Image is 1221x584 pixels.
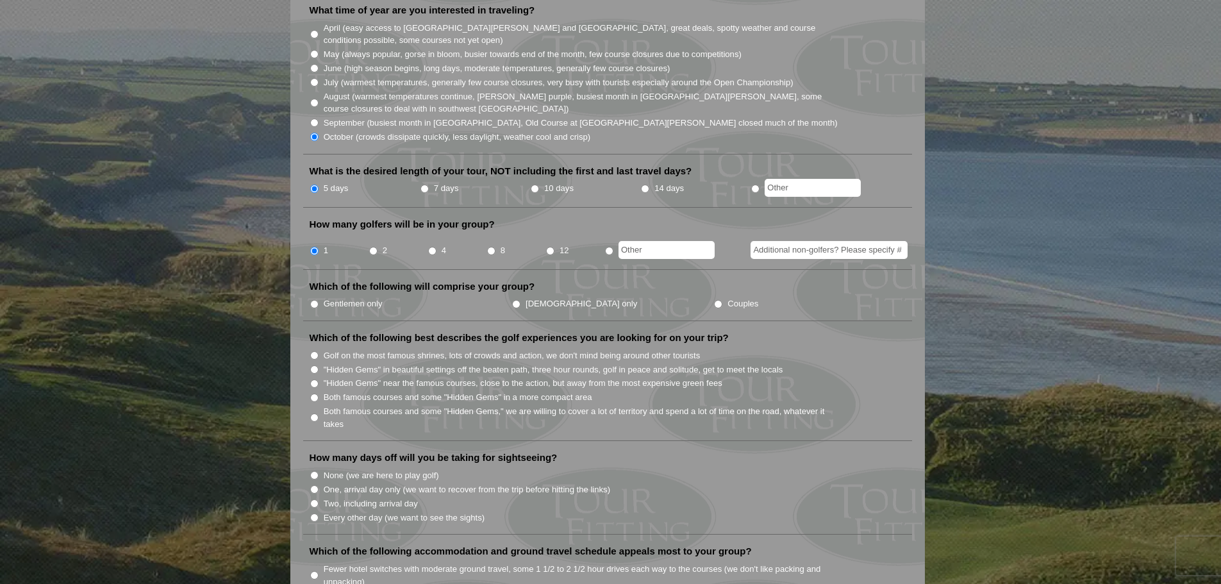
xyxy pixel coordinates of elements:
label: June (high season begins, long days, moderate temperatures, generally few course closures) [324,62,670,75]
label: May (always popular, gorse in bloom, busier towards end of the month, few course closures due to ... [324,48,742,61]
label: April (easy access to [GEOGRAPHIC_DATA][PERSON_NAME] and [GEOGRAPHIC_DATA], great deals, spotty w... [324,22,839,47]
label: Both famous courses and some "Hidden Gems" in a more compact area [324,391,592,404]
label: Two, including arrival day [324,497,418,510]
label: 1 [324,244,328,257]
label: Both famous courses and some "Hidden Gems," we are willing to cover a lot of territory and spend ... [324,405,839,430]
label: How many days off will you be taking for sightseeing? [310,451,558,464]
label: Every other day (we want to see the sights) [324,512,485,524]
label: None (we are here to play golf) [324,469,439,482]
input: Additional non-golfers? Please specify # [751,241,908,259]
label: "Hidden Gems" near the famous courses, close to the action, but away from the most expensive gree... [324,377,722,390]
input: Other [765,179,861,197]
label: One, arrival day only (we want to recover from the trip before hitting the links) [324,483,610,496]
label: Couples [727,297,758,310]
label: 4 [442,244,446,257]
label: 8 [501,244,505,257]
input: Other [619,241,715,259]
label: August (warmest temperatures continue, [PERSON_NAME] purple, busiest month in [GEOGRAPHIC_DATA][P... [324,90,839,115]
label: 10 days [544,182,574,195]
label: How many golfers will be in your group? [310,218,495,231]
label: 5 days [324,182,349,195]
label: Which of the following accommodation and ground travel schedule appeals most to your group? [310,545,752,558]
label: Which of the following will comprise your group? [310,280,535,293]
label: 7 days [434,182,459,195]
label: 2 [383,244,387,257]
label: What is the desired length of your tour, NOT including the first and last travel days? [310,165,692,178]
label: 14 days [654,182,684,195]
label: 12 [560,244,569,257]
label: July (warmest temperatures, generally few course closures, very busy with tourists especially aro... [324,76,793,89]
label: [DEMOGRAPHIC_DATA] only [526,297,637,310]
label: Gentlemen only [324,297,383,310]
label: What time of year are you interested in traveling? [310,4,535,17]
label: "Hidden Gems" in beautiful settings off the beaten path, three hour rounds, golf in peace and sol... [324,363,783,376]
label: October (crowds dissipate quickly, less daylight, weather cool and crisp) [324,131,591,144]
label: Which of the following best describes the golf experiences you are looking for on your trip? [310,331,729,344]
label: Golf on the most famous shrines, lots of crowds and action, we don't mind being around other tour... [324,349,701,362]
label: September (busiest month in [GEOGRAPHIC_DATA], Old Course at [GEOGRAPHIC_DATA][PERSON_NAME] close... [324,117,838,129]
